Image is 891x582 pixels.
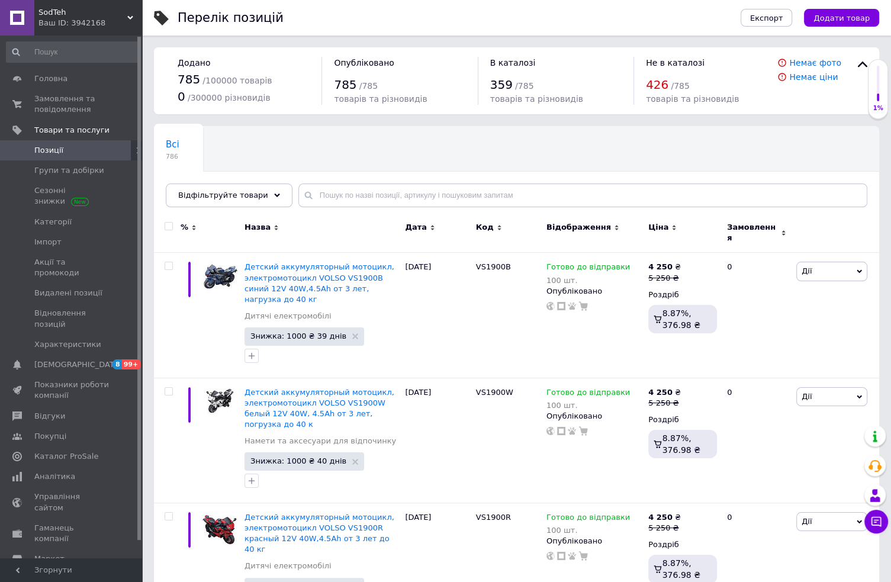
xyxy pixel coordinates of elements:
div: 100 шт. [546,276,630,285]
span: 8 [112,359,122,369]
span: Позиції [34,145,63,156]
b: 4 250 [648,388,673,397]
div: 5 250 ₴ [648,398,681,409]
span: Видалені позиції [34,288,102,298]
span: Назва [245,222,271,233]
span: Код [476,222,494,233]
img: Детский аккумуляторный мотоцикл, электромотоцикл VOLSO VS1900R красный 12V 40W,4.5Ah от 3 лет до ... [201,512,239,547]
span: / 300000 різновидів [188,93,271,102]
span: VS1900R [476,513,511,522]
span: 99+ [122,359,141,369]
a: Дитячі електромобілі [245,561,332,571]
span: / 785 [671,81,689,91]
span: 0 [178,89,185,104]
span: 785 [178,72,200,86]
span: Характеристики [34,339,101,350]
span: Знижка: 1000 ₴ 39 днів [250,332,346,340]
a: Дитячі електромобілі [245,311,332,321]
span: 785 [334,78,356,92]
div: Опубліковано [546,286,642,297]
span: Відновлення позицій [34,308,110,329]
span: Експорт [750,14,783,22]
span: Аналітика [34,471,75,482]
b: 4 250 [648,513,673,522]
span: / 100000 товарів [202,76,272,85]
div: 5 250 ₴ [648,523,681,533]
button: Чат з покупцем [864,510,888,533]
a: Намети та аксесуари для відпочинку [245,436,396,446]
span: Дії [802,392,812,401]
button: Додати товар [804,9,879,27]
div: Роздріб [648,414,717,425]
div: Перелік позицій [178,12,284,24]
span: 786 [166,152,179,161]
img: Детский аккумуляторный мотоцикл, электромотоцикл VOLSO VS1900B синий 12V 40W,4.5Ah от 3 лет, нагр... [201,262,239,292]
b: 4 250 [648,262,673,271]
span: Всі [166,139,179,150]
span: Ціна [648,222,668,233]
span: VS1900W [476,388,513,397]
span: Гаманець компанії [34,523,110,544]
span: Додано [178,58,210,67]
div: 1% [869,104,887,112]
div: Опубліковано [546,411,642,422]
span: Показники роботи компанії [34,380,110,401]
span: 426 [646,78,668,92]
span: % [181,222,188,233]
div: Роздріб [648,539,717,550]
a: Детский аккумуляторный мотоцикл, электромотоцикл VOLSO VS1900R красный 12V 40W,4.5Ah от 3 лет до ... [245,513,394,554]
div: Роздріб [648,290,717,300]
span: [DEMOGRAPHIC_DATA] [34,359,122,370]
span: Готово до відправки [546,388,630,400]
a: Немає ціни [789,72,838,82]
span: Детский аккумуляторный мотоцикл, электромотоцикл VOLSO VS1900B синий 12V 40W,4.5Ah от 3 лет, нагр... [245,262,394,304]
span: Відгуки [34,411,65,422]
span: Дата [405,222,427,233]
span: Відображення [546,222,611,233]
span: Маркет [34,554,65,564]
span: товарів та різновидів [334,94,427,104]
span: Управління сайтом [34,491,110,513]
button: Експорт [741,9,793,27]
span: Акції та промокоди [34,257,110,278]
div: 5 250 ₴ [648,273,681,284]
span: Не в каталозі [646,58,705,67]
span: Замовлення та повідомлення [34,94,110,115]
span: Дії [802,517,812,526]
span: VS1900B [476,262,511,271]
span: 8.87%, 376.98 ₴ [662,433,700,455]
input: Пошук по назві позиції, артикулу і пошуковим запитам [298,184,867,207]
div: 100 шт. [546,526,630,535]
div: 0 [720,378,793,503]
div: 0 [720,253,793,378]
span: Головна [34,73,67,84]
span: 8.87%, 376.98 ₴ [662,558,700,580]
span: Замовлення [727,222,778,243]
div: Опубліковано [546,536,642,546]
span: Імпорт [34,237,62,247]
span: Категорії [34,217,72,227]
div: 100 шт. [546,401,630,410]
span: SodTeh [38,7,127,18]
div: [DATE] [402,378,472,503]
span: В каталозі [490,58,536,67]
span: 359 [490,78,513,92]
div: ₴ [648,387,681,398]
div: ₴ [648,512,681,523]
div: Ваш ID: 3942168 [38,18,142,28]
span: Сезонні знижки [34,185,110,207]
span: Групи та добірки [34,165,104,176]
input: Пошук [6,41,140,63]
span: 8.87%, 376.98 ₴ [662,308,700,330]
span: Товари та послуги [34,125,110,136]
a: Детский аккумуляторный мотоцикл, электромотоцикл VOLSO VS1900W белый 12V 40W, 4.5Ah от 3 лет, пог... [245,388,394,429]
div: ₴ [648,262,681,272]
img: Детский аккумуляторный мотоцикл, электромотоцикл VOLSO VS1900W белый 12V 40W, 4.5Ah от 3 лет, пог... [201,387,239,415]
span: Каталог ProSale [34,451,98,462]
span: / 785 [359,81,378,91]
a: Немає фото [789,58,841,67]
span: Опубліковано [334,58,394,67]
span: Готово до відправки [546,513,630,525]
